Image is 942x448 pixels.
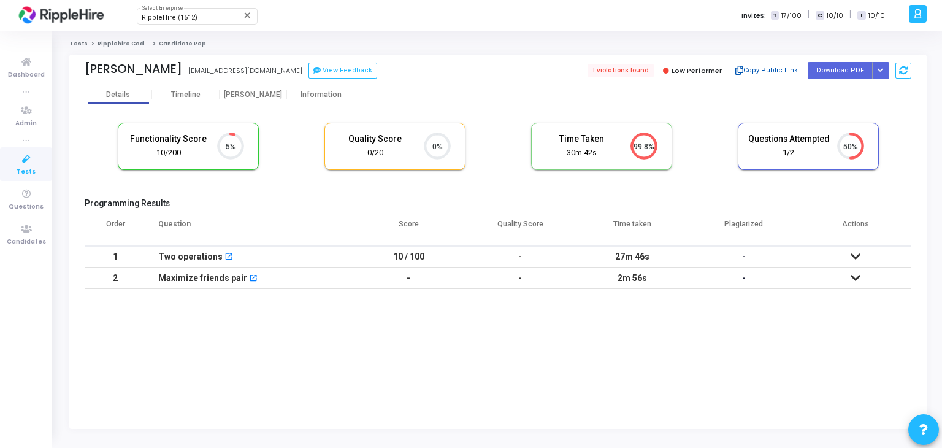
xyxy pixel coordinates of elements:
span: Dashboard [8,70,45,80]
th: Question [146,212,353,246]
span: 10/10 [827,10,843,21]
h5: Quality Score [334,134,416,144]
button: Copy Public Link [731,61,802,80]
div: Two operations [158,247,223,267]
td: 2m 56s [576,268,687,289]
span: Candidates [7,237,46,247]
td: 2 [85,268,146,289]
label: Invites: [741,10,766,21]
button: View Feedback [308,63,377,79]
button: Download PDF [808,62,873,79]
td: - [464,268,576,289]
span: Tests [17,167,36,177]
mat-icon: open_in_new [249,275,258,284]
div: 30m 42s [541,147,623,159]
th: Score [353,212,464,246]
div: 10/200 [128,147,210,159]
a: Tests [69,40,88,47]
span: 10/10 [868,10,885,21]
div: 1/2 [748,147,830,159]
div: Timeline [171,90,201,99]
h5: Time Taken [541,134,623,144]
div: [PERSON_NAME] [85,62,182,76]
img: logo [15,3,107,28]
div: [EMAIL_ADDRESS][DOMAIN_NAME] [188,66,302,76]
span: 17/100 [781,10,802,21]
td: 1 [85,246,146,268]
div: 0/20 [334,147,416,159]
th: Quality Score [464,212,576,246]
th: Time taken [576,212,687,246]
span: T [771,11,779,20]
span: I [857,11,865,20]
mat-icon: open_in_new [224,253,233,262]
div: [PERSON_NAME] [220,90,287,99]
div: Button group with nested dropdown [872,62,889,79]
mat-icon: Clear [243,10,253,20]
span: Admin [15,118,37,129]
div: Maximize friends pair [158,268,247,288]
span: RippleHire (1512) [142,14,197,21]
h5: Questions Attempted [748,134,830,144]
span: - [742,273,746,283]
th: Order [85,212,146,246]
nav: breadcrumb [69,40,927,48]
th: Plagiarized [688,212,800,246]
div: Details [106,90,130,99]
td: - [353,268,464,289]
h5: Functionality Score [128,134,210,144]
span: | [849,9,851,21]
td: 10 / 100 [353,246,464,268]
th: Actions [800,212,911,246]
td: 27m 46s [576,246,687,268]
span: - [742,252,746,261]
a: Ripplehire Coding Assessment [98,40,194,47]
span: Questions [9,202,44,212]
td: - [464,246,576,268]
span: C [816,11,824,20]
span: 1 violations found [588,64,654,77]
h5: Programming Results [85,198,911,209]
span: Low Performer [672,66,722,75]
span: | [808,9,810,21]
span: Candidate Report [159,40,215,47]
div: Information [287,90,354,99]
